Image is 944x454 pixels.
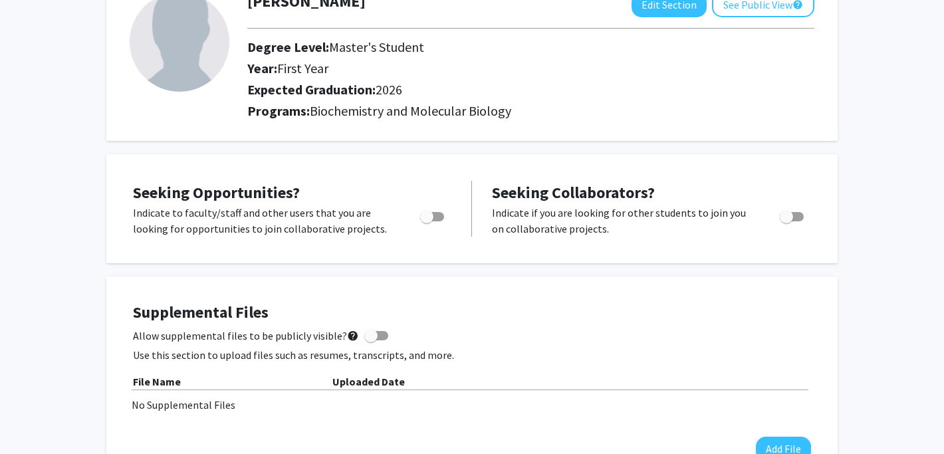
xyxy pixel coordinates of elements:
span: Seeking Opportunities? [133,182,300,203]
span: Seeking Collaborators? [492,182,655,203]
h2: Programs: [247,103,814,119]
div: Toggle [774,205,811,225]
p: Indicate if you are looking for other students to join you on collaborative projects. [492,205,755,237]
h2: Expected Graduation: [247,82,700,98]
span: 2026 [376,81,402,98]
span: Allow supplemental files to be publicly visible? [133,328,359,344]
span: First Year [277,60,328,76]
b: Uploaded Date [332,375,405,388]
p: Use this section to upload files such as resumes, transcripts, and more. [133,347,811,363]
h2: Degree Level: [247,39,700,55]
mat-icon: help [347,328,359,344]
span: Biochemistry and Molecular Biology [310,102,511,119]
div: Toggle [415,205,451,225]
p: Indicate to faculty/staff and other users that you are looking for opportunities to join collabor... [133,205,395,237]
h4: Supplemental Files [133,303,811,322]
h2: Year: [247,60,700,76]
span: Master's Student [329,39,424,55]
b: File Name [133,375,181,388]
iframe: Chat [10,394,57,444]
div: No Supplemental Files [132,397,812,413]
